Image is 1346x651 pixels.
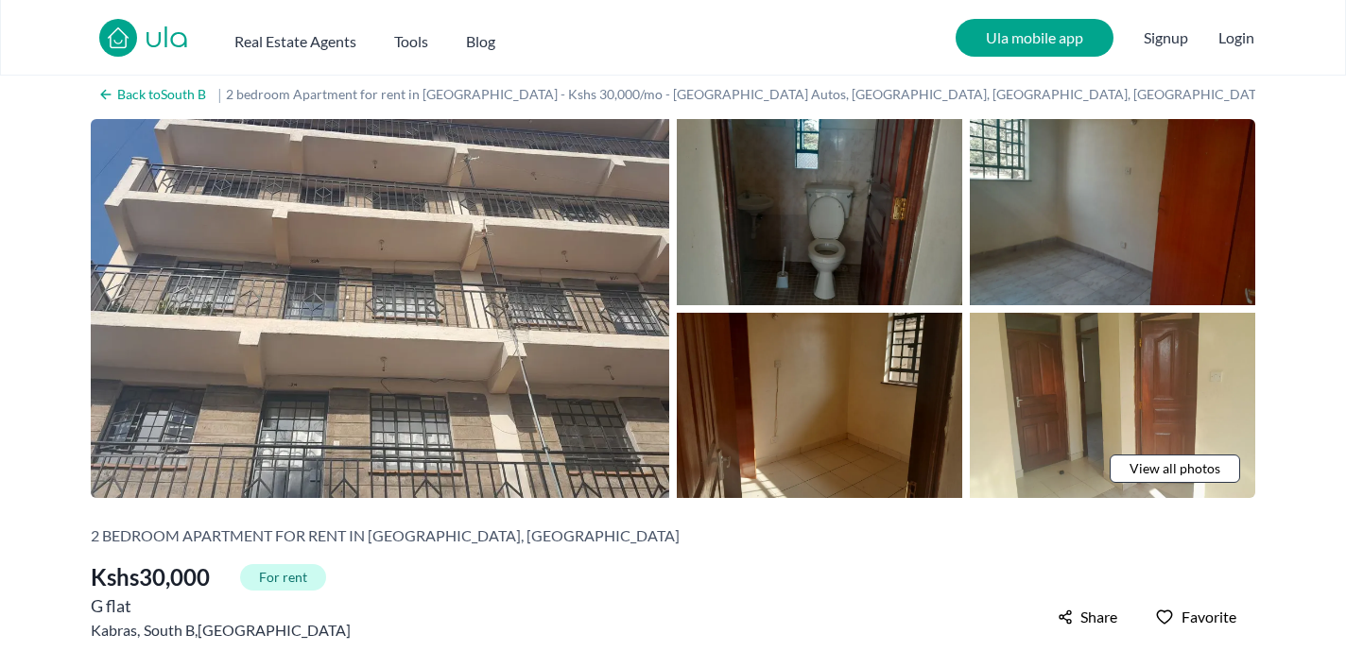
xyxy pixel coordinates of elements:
[91,592,351,619] h2: G flat
[144,619,195,642] a: South B
[1182,606,1236,628] span: Favorite
[91,562,210,592] span: Kshs 30,000
[466,30,495,53] h2: Blog
[217,83,222,106] span: |
[970,313,1255,499] img: 2 bedroom Apartment for rent in South B - Kshs 30,000/mo - around The Piston Autos, Kabras, Nairo...
[91,81,214,108] a: Back toSouth B
[234,30,356,53] h2: Real Estate Agents
[234,23,356,53] button: Real Estate Agents
[394,23,428,53] button: Tools
[91,119,669,498] img: 2 bedroom Apartment for rent in South B - Kshs 30,000/mo - around The Piston Autos, Kabras, Nairo...
[117,85,206,104] h2: Back to South B
[1144,19,1188,57] span: Signup
[91,619,351,642] span: Kabras , , [GEOGRAPHIC_DATA]
[240,564,326,591] span: For rent
[394,30,428,53] h2: Tools
[466,23,495,53] a: Blog
[677,313,962,499] img: 2 bedroom Apartment for rent in South B - Kshs 30,000/mo - around The Piston Autos, Kabras, Nairo...
[91,524,680,547] h2: 2 bedroom Apartment for rent in [GEOGRAPHIC_DATA], [GEOGRAPHIC_DATA]
[1110,454,1240,483] a: View all photos
[970,119,1255,305] img: 2 bedroom Apartment for rent in South B - Kshs 30,000/mo - around The Piston Autos, Kabras, Nairo...
[956,19,1113,57] a: Ula mobile app
[1218,26,1254,49] button: Login
[1130,459,1220,478] span: View all photos
[234,23,533,53] nav: Main
[1080,606,1117,628] span: Share
[677,119,962,305] img: 2 bedroom Apartment for rent in South B - Kshs 30,000/mo - around The Piston Autos, Kabras, Nairo...
[145,23,189,57] a: ula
